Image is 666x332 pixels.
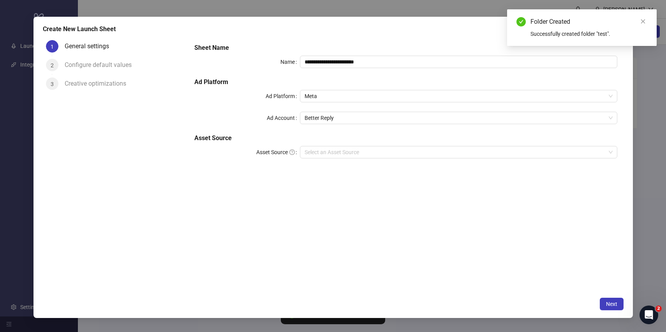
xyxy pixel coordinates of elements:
[194,43,617,53] h5: Sheet Name
[267,112,300,124] label: Ad Account
[289,149,295,155] span: question-circle
[530,30,647,38] div: Successfully created folder "test".
[194,134,617,143] h5: Asset Source
[640,306,658,324] iframe: Intercom live chat
[194,77,617,87] h5: Ad Platform
[65,77,132,90] div: Creative optimizations
[639,17,647,26] a: Close
[640,19,646,24] span: close
[51,62,54,68] span: 2
[305,90,613,102] span: Meta
[43,25,624,34] div: Create New Launch Sheet
[51,43,54,49] span: 1
[600,297,624,310] button: Next
[530,17,647,26] div: Folder Created
[65,59,138,71] div: Configure default values
[280,56,300,68] label: Name
[266,90,300,102] label: Ad Platform
[51,81,54,87] span: 3
[606,300,617,307] span: Next
[65,40,115,53] div: General settings
[300,56,617,68] input: Name
[305,112,613,124] span: Better Reply
[655,306,662,312] span: 2
[256,146,300,158] label: Asset Source
[516,17,526,26] span: check-circle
